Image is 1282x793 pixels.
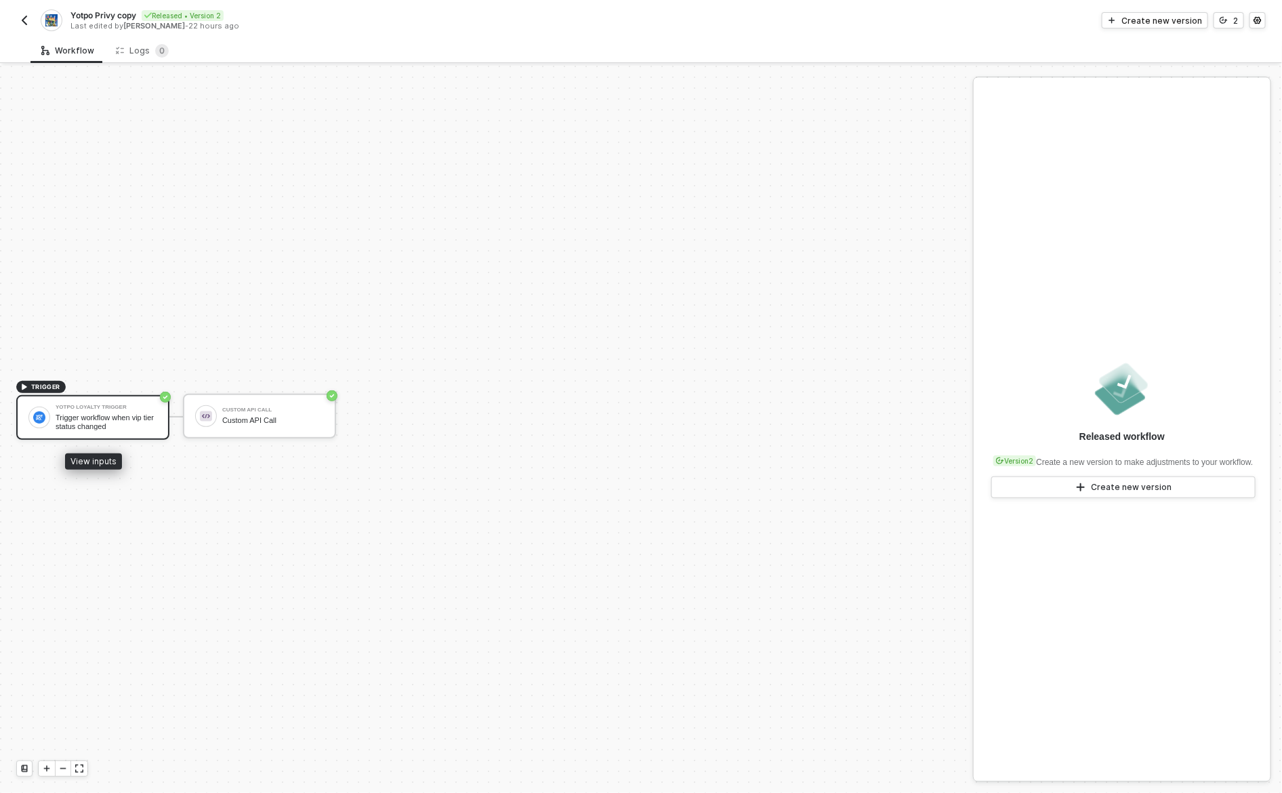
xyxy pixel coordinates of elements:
img: released.png [1092,359,1152,419]
div: Trigger workflow when vip tier status changed [56,413,157,430]
span: icon-play [1075,482,1086,493]
span: icon-expand [75,765,83,773]
span: icon-play [20,383,28,391]
span: icon-success-page [160,392,171,403]
span: icon-settings [1254,16,1262,24]
div: View inputs [65,453,122,470]
div: Version 2 [993,455,1036,466]
span: icon-versioning [996,457,1004,465]
div: Custom API Call [222,416,324,425]
span: icon-minus [59,765,67,773]
button: back [16,12,33,28]
div: Create new version [1092,482,1172,493]
button: Create new version [991,476,1256,498]
span: [PERSON_NAME] [123,21,185,30]
div: 2 [1233,15,1238,26]
span: icon-versioning [1220,16,1228,24]
div: Last edited by - 22 hours ago [70,21,640,31]
button: Create new version [1102,12,1208,28]
span: icon-play [1108,16,1116,24]
span: TRIGGER [31,382,60,392]
div: Released • Version 2 [142,10,224,21]
span: Yotpo Privy copy [70,9,136,21]
div: Create new version [1121,15,1202,26]
div: Create a new version to make adjustments to your workflow. [991,449,1253,468]
div: Logs [116,44,169,58]
div: Workflow [41,45,94,56]
img: icon [200,410,212,422]
div: Released workflow [1079,430,1165,443]
div: Yotpo Loyalty Trigger [56,405,157,410]
sup: 0 [155,44,169,58]
img: back [19,15,30,26]
img: integration-icon [45,14,57,26]
img: icon [33,411,45,424]
span: icon-play [43,765,51,773]
span: icon-success-page [327,390,337,401]
div: Custom API Call [222,407,324,413]
button: 2 [1214,12,1244,28]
